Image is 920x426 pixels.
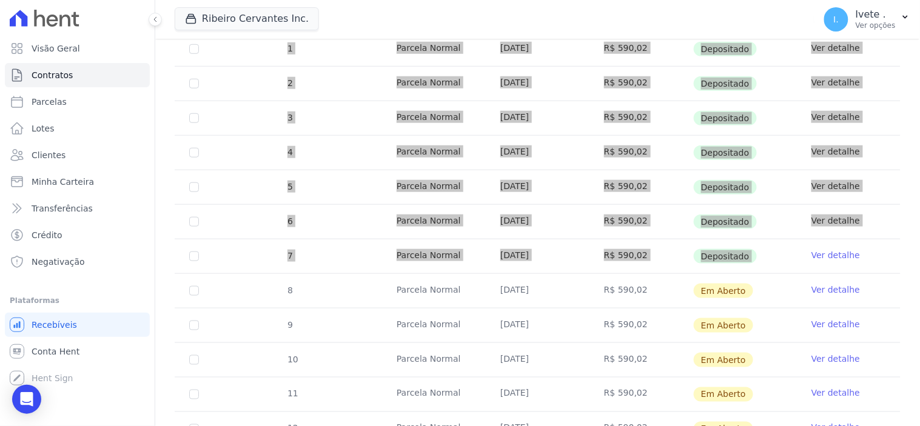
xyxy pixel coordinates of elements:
span: Em Aberto [694,387,753,402]
span: Clientes [32,149,65,161]
a: Crédito [5,223,150,247]
a: Ver detalhe [811,111,860,123]
a: Clientes [5,143,150,167]
span: Depositado [694,145,757,160]
a: Transferências [5,196,150,221]
input: Só é possível selecionar pagamentos em aberto [189,217,199,227]
td: R$ 590,02 [589,239,693,273]
span: 11 [286,389,298,399]
a: Ver detalhe [811,249,860,261]
td: [DATE] [486,205,589,239]
td: [DATE] [486,274,589,308]
td: Parcela Normal [382,205,486,239]
span: 9 [286,320,293,330]
td: Parcela Normal [382,136,486,170]
div: Open Intercom Messenger [12,385,41,414]
span: Depositado [694,76,757,91]
span: Depositado [694,180,757,195]
span: Contratos [32,69,73,81]
td: R$ 590,02 [589,32,693,66]
span: 6 [286,216,293,226]
a: Recebíveis [5,313,150,337]
td: R$ 590,02 [589,101,693,135]
span: 8 [286,285,293,295]
span: 4 [286,147,293,157]
a: Lotes [5,116,150,141]
a: Ver detalhe [811,353,860,365]
td: R$ 590,02 [589,67,693,101]
a: Ver detalhe [811,42,860,54]
span: Depositado [694,249,757,264]
span: Em Aberto [694,318,753,333]
td: Parcela Normal [382,239,486,273]
span: I. [834,15,839,24]
a: Contratos [5,63,150,87]
td: [DATE] [486,101,589,135]
td: [DATE] [486,308,589,342]
input: Só é possível selecionar pagamentos em aberto [189,44,199,54]
a: Ver detalhe [811,318,860,330]
span: Parcelas [32,96,67,108]
input: Só é possível selecionar pagamentos em aberto [189,79,199,88]
div: Plataformas [10,293,145,308]
span: Crédito [32,229,62,241]
a: Ver detalhe [811,145,860,158]
span: Depositado [694,111,757,125]
td: [DATE] [486,32,589,66]
input: Só é possível selecionar pagamentos em aberto [189,182,199,192]
span: 7 [286,251,293,261]
span: Depositado [694,215,757,229]
td: Parcela Normal [382,67,486,101]
td: Parcela Normal [382,170,486,204]
span: 3 [286,113,293,122]
span: Conta Hent [32,345,79,358]
span: 2 [286,78,293,88]
a: Minha Carteira [5,170,150,194]
input: Só é possível selecionar pagamentos em aberto [189,251,199,261]
a: Parcelas [5,90,150,114]
td: Parcela Normal [382,343,486,377]
span: Em Aberto [694,353,753,367]
a: Ver detalhe [811,284,860,296]
input: default [189,355,199,365]
td: [DATE] [486,170,589,204]
button: Ribeiro Cervantes Inc. [175,7,319,30]
td: [DATE] [486,239,589,273]
td: Parcela Normal [382,32,486,66]
td: Parcela Normal [382,378,486,411]
input: default [189,390,199,399]
td: Parcela Normal [382,308,486,342]
a: Ver detalhe [811,180,860,192]
input: default [189,286,199,296]
p: Ivete . [856,8,896,21]
span: Visão Geral [32,42,80,55]
span: 10 [286,354,298,364]
a: Ver detalhe [811,76,860,88]
td: R$ 590,02 [589,274,693,308]
a: Ver detalhe [811,387,860,399]
span: 1 [286,44,293,53]
td: Parcela Normal [382,274,486,308]
td: R$ 590,02 [589,136,693,170]
button: I. Ivete . Ver opções [814,2,920,36]
span: Minha Carteira [32,176,94,188]
span: Em Aberto [694,284,753,298]
td: R$ 590,02 [589,308,693,342]
a: Conta Hent [5,339,150,364]
td: [DATE] [486,378,589,411]
td: R$ 590,02 [589,343,693,377]
p: Ver opções [856,21,896,30]
span: 5 [286,182,293,191]
td: [DATE] [486,136,589,170]
td: R$ 590,02 [589,378,693,411]
span: Lotes [32,122,55,135]
td: [DATE] [486,67,589,101]
a: Ver detalhe [811,215,860,227]
td: Parcela Normal [382,101,486,135]
span: Transferências [32,202,93,215]
input: Só é possível selecionar pagamentos em aberto [189,113,199,123]
td: R$ 590,02 [589,205,693,239]
input: default [189,321,199,330]
span: Recebíveis [32,319,77,331]
a: Visão Geral [5,36,150,61]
